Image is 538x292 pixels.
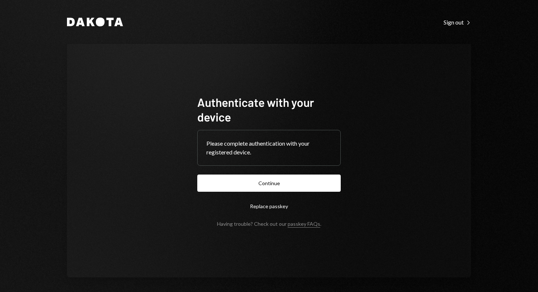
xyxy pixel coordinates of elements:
div: Sign out [444,19,471,26]
a: Sign out [444,18,471,26]
div: Having trouble? Check out our . [217,221,321,227]
button: Replace passkey [197,198,341,215]
a: passkey FAQs [288,221,320,228]
div: Please complete authentication with your registered device. [206,139,332,157]
h1: Authenticate with your device [197,95,341,124]
button: Continue [197,175,341,192]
